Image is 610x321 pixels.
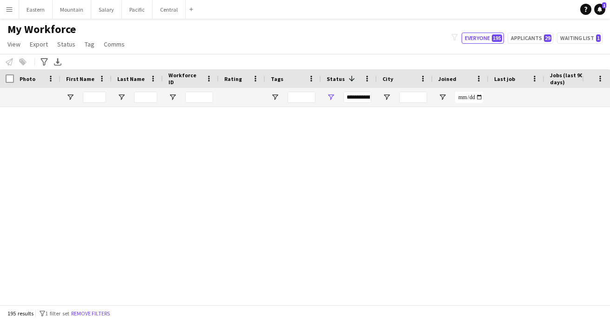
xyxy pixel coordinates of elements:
[117,75,145,82] span: Last Name
[122,0,153,19] button: Pacific
[327,75,345,82] span: Status
[81,38,98,50] a: Tag
[7,22,76,36] span: My Workforce
[494,75,515,82] span: Last job
[54,38,79,50] a: Status
[7,40,20,48] span: View
[134,92,157,103] input: Last Name Filter Input
[69,308,112,319] button: Remove filters
[168,72,202,86] span: Workforce ID
[288,92,315,103] input: Tags Filter Input
[39,56,50,67] app-action-btn: Advanced filters
[224,75,242,82] span: Rating
[508,33,553,44] button: Applicants29
[100,38,128,50] a: Comms
[30,40,48,48] span: Export
[557,33,603,44] button: Waiting list1
[168,93,177,101] button: Open Filter Menu
[57,40,75,48] span: Status
[19,0,53,19] button: Eastern
[462,33,504,44] button: Everyone195
[53,0,91,19] button: Mountain
[20,75,35,82] span: Photo
[438,75,456,82] span: Joined
[66,75,94,82] span: First Name
[83,92,106,103] input: First Name Filter Input
[327,93,335,101] button: Open Filter Menu
[153,0,186,19] button: Central
[26,38,52,50] a: Export
[52,56,63,67] app-action-btn: Export XLSX
[455,92,483,103] input: Joined Filter Input
[399,92,427,103] input: City Filter Input
[4,38,24,50] a: View
[550,72,588,86] span: Jobs (last 90 days)
[45,310,69,317] span: 1 filter set
[602,2,606,8] span: 1
[492,34,502,42] span: 195
[382,75,393,82] span: City
[438,93,447,101] button: Open Filter Menu
[271,93,279,101] button: Open Filter Menu
[66,93,74,101] button: Open Filter Menu
[544,34,551,42] span: 29
[382,93,391,101] button: Open Filter Menu
[85,40,94,48] span: Tag
[104,40,125,48] span: Comms
[117,93,126,101] button: Open Filter Menu
[185,92,213,103] input: Workforce ID Filter Input
[271,75,283,82] span: Tags
[91,0,122,19] button: Salary
[594,4,605,15] a: 1
[596,34,601,42] span: 1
